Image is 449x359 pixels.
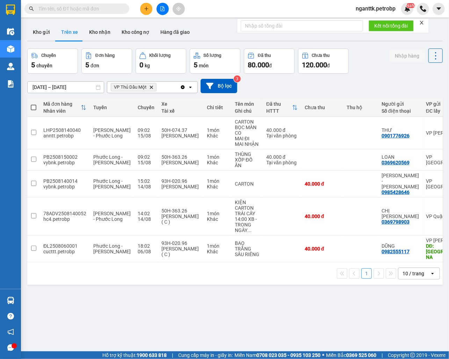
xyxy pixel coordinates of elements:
div: Chuyến [138,105,154,110]
div: LOAN [382,154,419,160]
div: 1 món [207,127,228,133]
div: 1 món [207,178,228,184]
div: Tên món [235,101,259,107]
div: Khác [207,133,228,139]
li: VP VP Bù Nho [48,49,93,57]
span: Phước Long - [PERSON_NAME] [93,178,131,189]
span: plus [144,6,149,11]
img: warehouse-icon [7,297,14,304]
div: Thu hộ [347,105,375,110]
span: notification [7,329,14,335]
div: 40.000 đ [266,127,298,133]
button: Đã thu80.000đ [244,48,295,74]
img: phone-icon [420,6,426,12]
svg: open [430,271,435,276]
div: CARTON BỌC MÀN CO [235,119,259,136]
img: warehouse-icon [7,28,14,35]
button: Kho nhận [84,24,116,40]
strong: 0708 023 035 - 0935 103 250 [256,352,320,358]
div: Ghi chú [235,108,259,114]
div: [PERSON_NAME] ( C ) [161,214,200,225]
span: Miền Nam [234,351,320,359]
span: question-circle [7,313,14,320]
span: Phước Long - [PERSON_NAME] [93,243,131,254]
span: chuyến [36,63,52,68]
div: 0369798903 [382,219,410,225]
div: cucttt.petrobp [43,249,86,254]
span: Kết nối tổng đài [374,22,408,30]
div: 18:02 [138,243,154,249]
span: file-add [160,6,165,11]
div: [PERSON_NAME] ( C ) [161,246,200,257]
span: 5 [31,61,35,69]
div: Khác [207,184,228,189]
div: Tại văn phòng [266,133,298,139]
li: VP VP Thủ Dầu Một [3,49,48,57]
div: 15/08 [138,160,154,165]
div: 1 món [207,211,228,216]
div: Nhân viên [43,108,81,114]
li: [PERSON_NAME][GEOGRAPHIC_DATA] [3,3,101,41]
button: Kho gửi [27,24,56,40]
div: 14:02 [138,211,154,216]
sup: NaN [406,3,415,8]
span: [PERSON_NAME] - Phước Long [93,127,131,139]
button: Bộ lọc [201,79,237,93]
button: Hàng đã giao [155,24,195,40]
div: 50H-363.26 [161,208,200,214]
div: PB2508150002 [43,154,86,160]
span: copyright [410,353,415,358]
img: warehouse-icon [7,45,14,53]
span: món [199,63,209,68]
span: message [7,344,14,351]
span: 0 [139,61,143,69]
div: Khác [207,160,228,165]
span: VP Thủ Dầu Một [114,84,146,90]
div: 40.000 đ [266,154,298,160]
div: Đã thu [258,53,271,58]
div: Đã thu [266,101,292,107]
div: Người gửi [382,101,419,107]
div: 14/08 [138,216,154,222]
div: Số điện thoại [382,108,419,114]
img: logo-vxr [6,5,15,15]
button: Chưa thu120.000đ [298,48,349,74]
div: 09:02 [138,154,154,160]
svg: Delete [149,85,153,89]
div: Mã đơn hàng [43,101,81,107]
div: Tại văn phòng [266,160,298,165]
div: [PERSON_NAME] [161,184,200,189]
strong: 1900 633 818 [137,352,167,358]
sup: 3 [234,75,241,82]
div: 50H-363.26 [161,154,200,160]
div: 40.000 đ [305,181,340,187]
div: LHP2508140040 [43,127,86,133]
th: Toggle SortBy [40,98,90,117]
div: 14/08 [138,184,154,189]
div: 0369620569 [382,160,410,165]
div: Khối lượng [150,53,171,58]
span: Hỗ trợ kỹ thuật: [102,351,167,359]
span: VP Thủ Dầu Một, close by backspace [111,83,157,91]
div: Chi tiết [207,105,228,110]
div: anntt.petrobp [43,133,86,139]
button: Kho công nợ [116,24,155,40]
div: 0901776926 [382,133,410,139]
div: 15:02 [138,178,154,184]
span: Phước Long - [PERSON_NAME] [93,154,131,165]
div: MAI ĐI MAI NHẬN [235,136,259,147]
span: ... [247,227,252,233]
div: 10 / trang [403,270,424,277]
div: Khác [207,249,228,254]
button: plus [140,3,152,15]
div: hc4.petrobp [43,216,86,222]
div: KIỆN CARTON TRÁI CÂY [235,200,259,216]
button: Trên xe [56,24,84,40]
div: VĂN MINH - HỒNG VÂN [382,173,419,189]
span: 5 [85,61,89,69]
svg: Clear all [180,84,186,90]
th: Toggle SortBy [263,98,301,117]
div: PB2508140014 [43,178,86,184]
span: caret-down [436,6,442,12]
span: Miền Bắc [326,351,376,359]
